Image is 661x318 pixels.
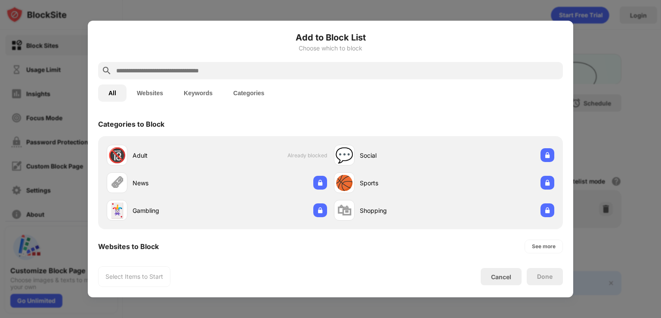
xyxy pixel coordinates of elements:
[287,152,327,159] span: Already blocked
[133,178,217,187] div: News
[98,120,164,128] div: Categories to Block
[491,273,511,281] div: Cancel
[133,151,217,160] div: Adult
[335,174,353,192] div: 🏀
[110,174,124,192] div: 🗞
[98,242,159,251] div: Websites to Block
[108,147,126,164] div: 🔞
[98,45,563,52] div: Choose which to block
[532,242,556,251] div: See more
[98,84,127,102] button: All
[360,178,444,187] div: Sports
[337,202,352,219] div: 🛍
[335,147,353,164] div: 💬
[360,206,444,215] div: Shopping
[537,273,553,280] div: Done
[360,151,444,160] div: Social
[98,31,563,44] h6: Add to Block List
[102,65,112,76] img: search.svg
[127,84,173,102] button: Websites
[108,202,126,219] div: 🃏
[223,84,275,102] button: Categories
[133,206,217,215] div: Gambling
[105,272,163,281] div: Select Items to Start
[173,84,223,102] button: Keywords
